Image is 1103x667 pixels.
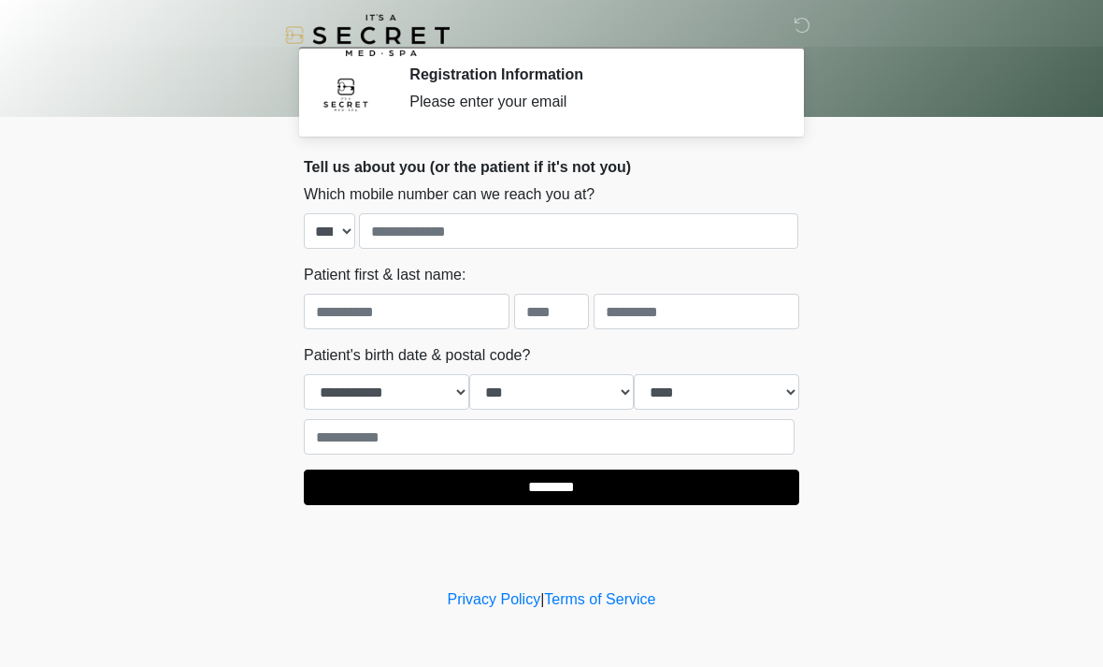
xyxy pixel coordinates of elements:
[285,14,450,56] img: It's A Secret Med Spa Logo
[540,591,544,607] a: |
[409,91,771,113] div: Please enter your email
[409,65,771,83] h2: Registration Information
[304,183,594,206] label: Which mobile number can we reach you at?
[448,591,541,607] a: Privacy Policy
[304,264,466,286] label: Patient first & last name:
[544,591,655,607] a: Terms of Service
[304,344,530,367] label: Patient's birth date & postal code?
[318,65,374,122] img: Agent Avatar
[304,158,799,176] h2: Tell us about you (or the patient if it's not you)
